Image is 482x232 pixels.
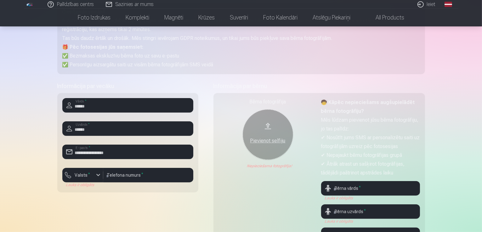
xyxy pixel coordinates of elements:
label: Valsts [72,172,93,178]
p: Tas būs daudz ērtāk un drošāk. Mēs stingri ievērojam GDPR noteikumus, un tikai jums būs piekļuve ... [62,34,420,43]
button: Valsts* [62,168,103,182]
p: Mēs lūdzam pievienot jūsu bērna fotogrāfiju, jo tas palīdz: [321,116,420,133]
a: Suvenīri [222,9,256,26]
a: Foto kalendāri [256,9,305,26]
a: Komplekti [118,9,157,26]
a: Magnēti [157,9,191,26]
p: ✅ Personīgu aizsargātu saiti uz visām bērna fotogrāfijām SMS veidā [62,60,420,69]
div: Bērna fotogrāfija [218,98,317,106]
p: ✔ Ātrāk atrast un sašķirot fotogrāfijas, tādējādi paātrinot apstrādes laiku [321,160,420,177]
p: ✅ Bezmaksas ekskluzīvu bērna foto uz savu e-pastu [62,52,420,60]
div: Lauks ir obligāts [62,182,103,187]
div: Lauks ir obligāts [321,219,420,224]
div: Nepieciešama fotogrāfija! [218,163,317,168]
p: ✔ Nepajaukt bērnu fotogrāfijas grupā [321,151,420,160]
a: All products [358,9,412,26]
div: Pievienot selfiju [249,137,287,145]
div: Lauks ir obligāts [321,196,420,201]
a: Foto izdrukas [70,9,118,26]
button: Pievienot selfiju [243,109,293,160]
a: Krūzes [191,9,222,26]
h5: Informācija par bērnu [213,82,425,91]
strong: 🧒 Kāpēc nepieciešams augšupielādēt bērna fotogrāfiju? [321,99,415,114]
h5: Informācija par vecāku [57,82,198,91]
strong: 🎁 Pēc fotosesijas jūs saņemsiet: [62,44,144,50]
img: /fa1 [26,3,33,6]
p: ✔ Nosūtīt jums SMS ar personalizētu saiti uz fotogrāfijām uzreiz pēc fotosesijas [321,133,420,151]
a: Atslēgu piekariņi [305,9,358,26]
